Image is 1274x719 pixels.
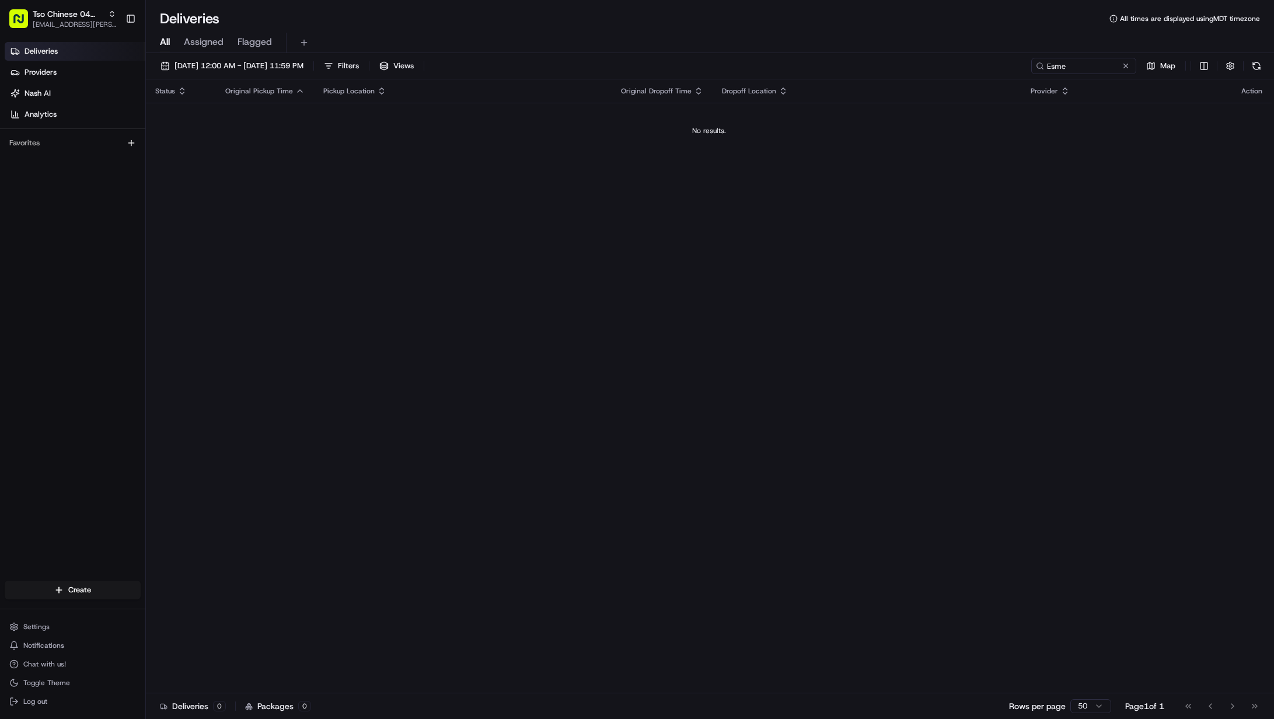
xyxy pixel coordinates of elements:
a: Nash AI [5,84,145,103]
span: Original Pickup Time [225,86,293,96]
button: Log out [5,693,141,710]
button: Views [374,58,419,74]
button: Notifications [5,637,141,654]
div: Packages [245,700,311,712]
div: Page 1 of 1 [1125,700,1164,712]
span: All times are displayed using MDT timezone [1120,14,1260,23]
span: Providers [25,67,57,78]
span: Notifications [23,641,64,650]
span: Status [155,86,175,96]
h1: Deliveries [160,9,219,28]
span: Deliveries [25,46,58,57]
button: Settings [5,619,141,635]
span: Assigned [184,35,224,49]
button: Chat with us! [5,656,141,672]
a: Analytics [5,105,145,124]
span: Dropoff Location [722,86,776,96]
button: Map [1141,58,1181,74]
span: Settings [23,622,50,631]
span: Views [393,61,414,71]
span: Log out [23,697,47,706]
a: Deliveries [5,42,145,61]
span: Nash AI [25,88,51,99]
span: All [160,35,170,49]
div: Favorites [5,134,141,152]
div: 0 [213,701,226,711]
button: Toggle Theme [5,675,141,691]
span: Provider [1031,86,1058,96]
div: No results. [151,126,1267,135]
span: Filters [338,61,359,71]
button: Refresh [1248,58,1265,74]
button: [EMAIL_ADDRESS][PERSON_NAME][DOMAIN_NAME] [33,20,116,29]
div: Action [1241,86,1262,96]
span: Flagged [238,35,272,49]
span: Pickup Location [323,86,375,96]
button: Create [5,581,141,599]
span: Toggle Theme [23,678,70,687]
div: Deliveries [160,700,226,712]
span: [DATE] 12:00 AM - [DATE] 11:59 PM [174,61,303,71]
input: Type to search [1031,58,1136,74]
button: [DATE] 12:00 AM - [DATE] 11:59 PM [155,58,309,74]
button: Filters [319,58,364,74]
span: Original Dropoff Time [621,86,692,96]
div: 0 [298,701,311,711]
span: Map [1160,61,1175,71]
button: Tso Chinese 04 Round Rock [33,8,103,20]
span: Chat with us! [23,659,66,669]
span: Analytics [25,109,57,120]
p: Rows per page [1009,700,1066,712]
a: Providers [5,63,145,82]
button: Tso Chinese 04 Round Rock[EMAIL_ADDRESS][PERSON_NAME][DOMAIN_NAME] [5,5,121,33]
span: Create [68,585,91,595]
